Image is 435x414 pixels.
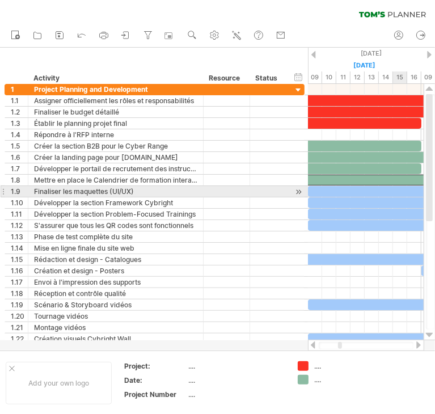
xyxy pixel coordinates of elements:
div: Project Number [124,390,187,399]
div: 15 [393,71,407,83]
div: Finaliser le budget détaillé [34,107,197,117]
div: 10 [322,71,336,83]
div: Resource [209,73,243,84]
div: 11 [336,71,350,83]
div: 1.18 [11,288,28,299]
div: Tournage vidéos [34,311,197,322]
div: .... [314,375,376,385]
div: Créer la section B2B pour le Cyber Range [34,141,197,151]
div: Add your own logo [6,362,112,404]
div: 1.22 [11,333,28,344]
div: Développer la section Problem-Focused Trainings [34,209,197,219]
div: Date: [124,375,187,385]
div: 1.8 [11,175,28,185]
div: Activity [33,73,197,84]
div: 1.3 [11,118,28,129]
div: .... [314,361,376,371]
div: Mise en ligne finale du site web [34,243,197,254]
div: Réception et contrôle qualité [34,288,197,299]
div: 1.19 [11,299,28,310]
div: Mettre en place le Calendrier de formation interactif [34,175,197,185]
div: 1.11 [11,209,28,219]
div: 1.20 [11,311,28,322]
div: 1.4 [11,129,28,140]
div: Montage vidéos [34,322,197,333]
div: 1.6 [11,152,28,163]
div: Création et design - Posters [34,265,197,276]
div: Développer la section Framework Cybright [34,197,197,208]
div: Envoi à l'impression des supports [34,277,197,288]
div: 1.10 [11,197,28,208]
div: Project: [124,361,187,371]
div: 1.17 [11,277,28,288]
div: Finaliser les maquettes (UI/UX) [34,186,197,197]
div: 1.14 [11,243,28,254]
div: Créer la landing page pour [DOMAIN_NAME] [34,152,197,163]
div: 1.9 [11,186,28,197]
div: .... [189,361,284,371]
div: Project Planning and Development [34,84,197,95]
div: Wednesday, 24 September 2025 [308,60,421,71]
div: Scénario & Storyboard vidéos [34,299,197,310]
div: 1.13 [11,231,28,242]
div: 16 [407,71,421,83]
div: 1.5 [11,141,28,151]
div: Rédaction et design - Catalogues [34,254,197,265]
div: 1.2 [11,107,28,117]
div: Status [255,73,280,84]
div: .... [189,390,284,399]
div: Assigner officiellement les rôles et responsabilités [34,95,197,106]
div: 14 [379,71,393,83]
div: Phase de test complète du site [34,231,197,242]
div: Établir le planning projet final [34,118,197,129]
div: Développer le portail de recrutement des instructeurs [34,163,197,174]
div: 13 [365,71,379,83]
div: 1.7 [11,163,28,174]
div: S'assurer que tous les QR codes sont fonctionnels [34,220,197,231]
div: 1.12 [11,220,28,231]
div: 09 [308,71,322,83]
div: Répondre à l'RFP interne [34,129,197,140]
div: 1 [11,84,28,95]
div: 1.16 [11,265,28,276]
div: Création visuels Cybright Wall [34,333,197,344]
div: scroll to activity [293,186,304,198]
div: .... [189,375,284,385]
div: 1.1 [11,95,28,106]
div: 1.15 [11,254,28,265]
div: 1.21 [11,322,28,333]
div: 12 [350,71,365,83]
